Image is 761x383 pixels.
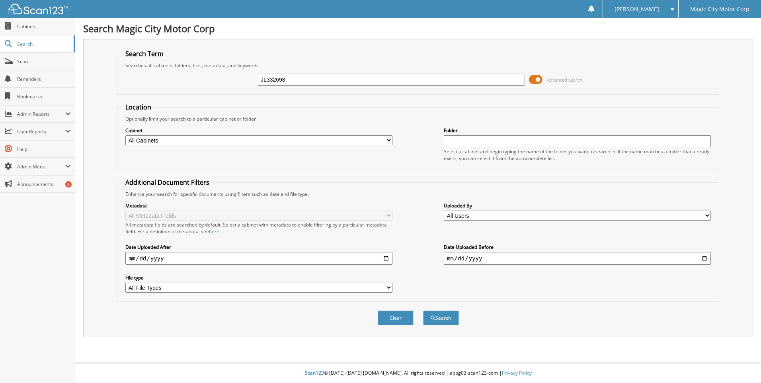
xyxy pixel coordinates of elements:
span: Cabinets [17,23,71,30]
legend: Additional Document Filters [121,178,213,187]
label: Uploaded By [444,202,711,209]
img: scan123-logo-white.svg [8,4,68,14]
div: Select a cabinet and begin typing the name of the folder you want to search in. If the name match... [444,148,711,162]
label: Date Uploaded After [125,244,392,250]
span: Admin Reports [17,111,65,117]
div: 5 [65,181,72,188]
div: Enhance your search for specific documents using filters such as date and file type. [121,191,715,197]
span: User Reports [17,128,65,135]
div: All metadata fields are searched by default. Select a cabinet with metadata to enable filtering b... [125,221,392,235]
label: Date Uploaded Before [444,244,711,250]
span: Advanced Search [547,77,582,83]
button: Clear [378,311,414,325]
div: Searches all cabinets, folders, files, metadata, and keywords [121,62,715,69]
div: © [DATE]-[DATE] [DOMAIN_NAME]. All rights reserved | appg03-scan123-com | [75,363,761,383]
label: Cabinet [125,127,392,134]
a: Privacy Policy [502,369,532,376]
a: here [209,228,219,235]
legend: Location [121,103,155,111]
label: Folder [444,127,711,134]
span: Scan [17,58,71,65]
span: Scan123 [305,369,324,376]
button: Search [423,311,459,325]
span: [PERSON_NAME] [615,7,659,12]
span: Magic City Motor Corp [690,7,749,12]
span: Admin Menu [17,163,65,170]
span: Reminders [17,76,71,82]
span: Search [17,41,70,47]
input: start [125,252,392,265]
legend: Search Term [121,49,168,58]
label: File type [125,274,392,281]
span: Help [17,146,71,152]
div: Optionally limit your search to a particular cabinet or folder [121,115,715,122]
iframe: Chat Widget [721,345,761,383]
input: end [444,252,711,265]
label: Metadata [125,202,392,209]
h1: Search Magic City Motor Corp [83,22,753,35]
span: Bookmarks [17,93,71,100]
span: Announcements [17,181,71,188]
